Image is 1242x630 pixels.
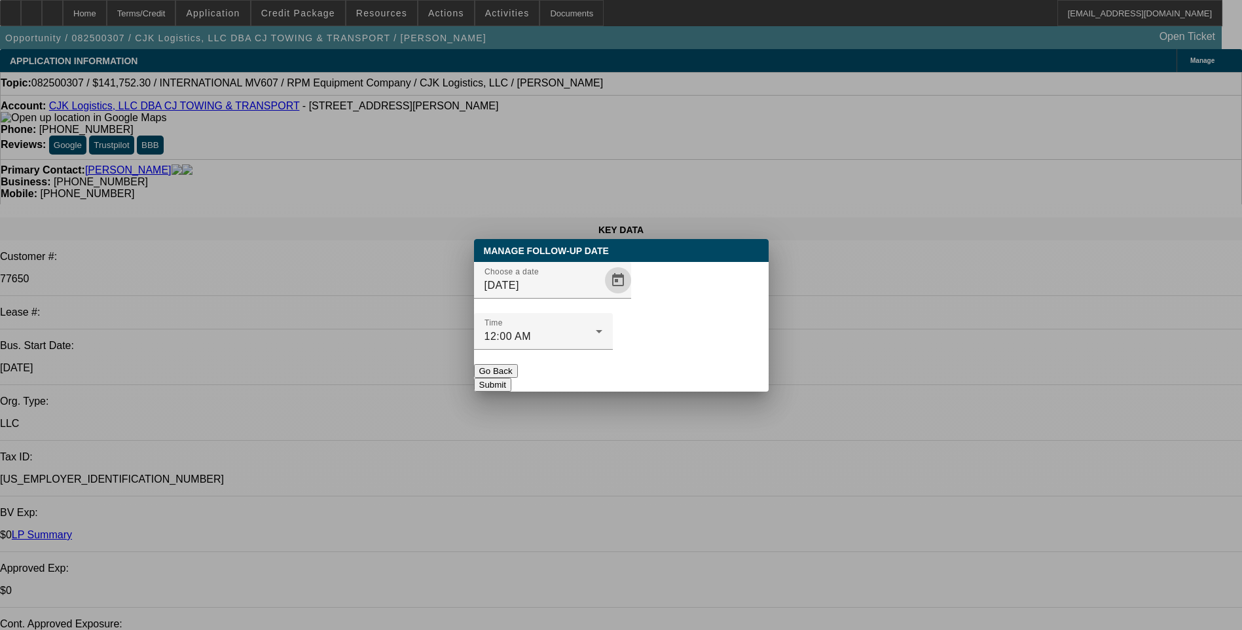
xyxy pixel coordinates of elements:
[605,267,631,293] button: Open calendar
[484,318,503,327] mat-label: Time
[484,246,609,256] span: Manage Follow-Up Date
[474,364,518,378] button: Go Back
[484,267,539,276] mat-label: Choose a date
[474,378,511,392] button: Submit
[484,331,532,342] span: 12:00 AM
